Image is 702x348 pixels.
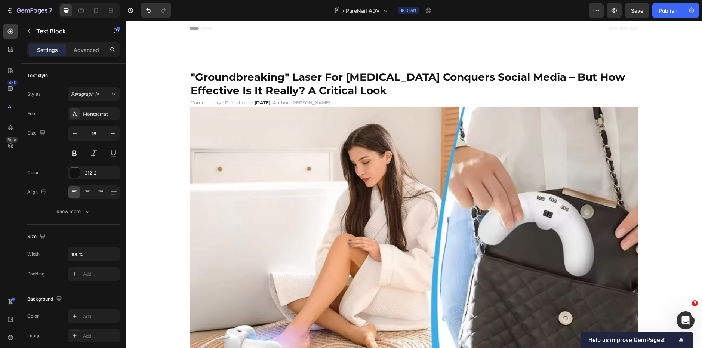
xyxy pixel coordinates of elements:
[27,91,40,98] div: Styles
[652,3,684,18] button: Publish
[27,128,47,138] div: Size
[346,7,380,15] span: PureNail ADV
[588,335,686,344] button: Show survey - Help us improve GemPages!
[27,332,40,339] div: Image
[588,336,677,344] span: Help us improve GemPages!
[83,271,118,278] div: Add...
[631,7,643,14] span: Save
[56,208,91,215] div: Show more
[36,27,100,36] p: Text Block
[7,80,18,86] div: 450
[625,3,649,18] button: Save
[677,311,695,329] iframe: Intercom live chat
[126,21,702,348] iframe: Design area
[27,187,48,197] div: Align
[6,137,18,143] div: Beta
[83,333,118,339] div: Add...
[27,169,39,176] div: Color
[27,72,48,79] div: Text style
[27,205,120,218] button: Show more
[27,251,40,258] div: Width
[27,294,64,304] div: Background
[144,79,204,84] span: | Author: [PERSON_NAME]
[68,247,120,261] input: Auto
[83,111,118,117] div: Montserrat
[141,3,171,18] div: Undo/Redo
[129,79,144,84] strong: [DATE]
[692,300,698,306] span: 3
[3,3,56,18] button: 7
[83,313,118,320] div: Add...
[659,7,677,15] div: Publish
[27,271,44,277] div: Padding
[83,170,118,176] div: 121212
[71,91,99,98] span: Paragraph 1*
[68,87,120,101] button: Paragraph 1*
[27,313,39,320] div: Color
[37,46,58,54] p: Settings
[342,7,344,15] span: /
[74,46,99,54] p: Advanced
[405,7,416,14] span: Draft
[27,110,37,117] div: Font
[49,6,52,15] p: 7
[27,232,47,242] div: Size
